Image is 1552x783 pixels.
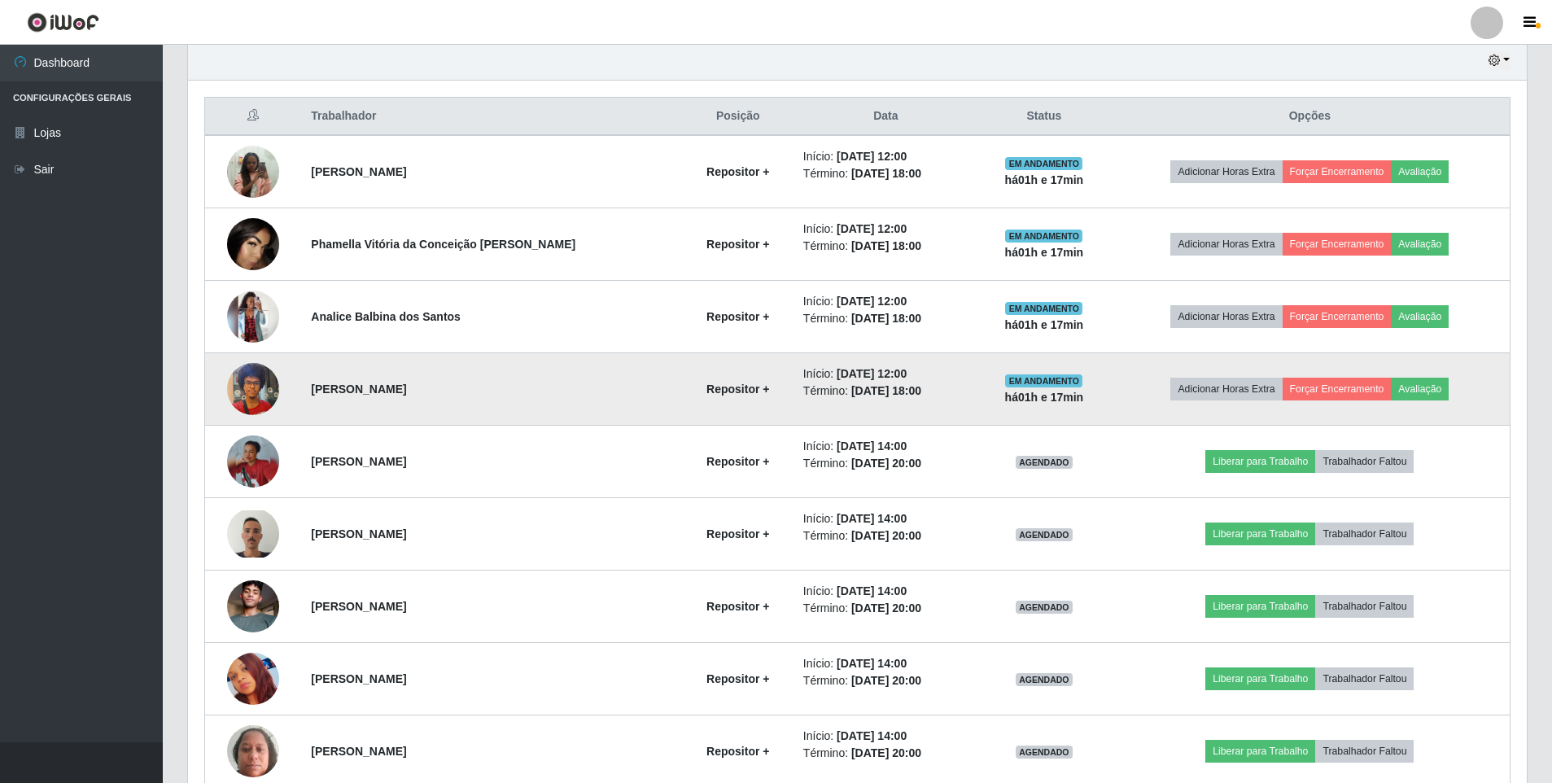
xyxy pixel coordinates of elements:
strong: Repositor + [706,455,769,468]
strong: Repositor + [706,672,769,685]
span: EM ANDAMENTO [1005,230,1082,243]
img: 1750250389303.jpeg [227,435,279,488]
button: Avaliação [1391,305,1449,328]
th: Opções [1110,98,1510,136]
button: Trabalhador Faltou [1315,523,1414,545]
img: 1756680642155.jpeg [227,560,279,653]
button: Avaliação [1391,378,1449,400]
strong: [PERSON_NAME] [311,165,406,178]
strong: há 01 h e 17 min [1005,391,1084,404]
button: Avaliação [1391,160,1449,183]
li: Término: [803,600,968,617]
button: Avaliação [1391,233,1449,256]
img: CoreUI Logo [27,12,99,33]
strong: [PERSON_NAME] [311,383,406,396]
li: Início: [803,655,968,672]
time: [DATE] 12:00 [837,150,907,163]
time: [DATE] 14:00 [837,512,907,525]
strong: Phamella Vitória da Conceição [PERSON_NAME] [311,238,575,251]
li: Término: [803,527,968,545]
span: AGENDADO [1016,601,1073,614]
strong: há 01 h e 17 min [1005,318,1084,331]
time: [DATE] 18:00 [851,239,921,252]
strong: [PERSON_NAME] [311,600,406,613]
button: Forçar Encerramento [1283,233,1392,256]
strong: há 01 h e 17 min [1005,246,1084,259]
button: Liberar para Trabalho [1205,595,1315,618]
time: [DATE] 20:00 [851,529,921,542]
button: Adicionar Horas Extra [1170,378,1282,400]
th: Trabalhador [301,98,682,136]
img: 1750188779989.jpeg [227,291,279,343]
strong: Repositor + [706,310,769,323]
time: [DATE] 18:00 [851,384,921,397]
strong: Repositor + [706,527,769,540]
li: Término: [803,455,968,472]
time: [DATE] 20:00 [851,601,921,615]
time: [DATE] 12:00 [837,367,907,380]
button: Adicionar Horas Extra [1170,233,1282,256]
img: 1756570684612.jpeg [227,510,279,558]
span: EM ANDAMENTO [1005,302,1082,315]
li: Término: [803,310,968,327]
time: [DATE] 12:00 [837,222,907,235]
strong: [PERSON_NAME] [311,672,406,685]
li: Término: [803,238,968,255]
li: Início: [803,510,968,527]
time: [DATE] 14:00 [837,657,907,670]
li: Término: [803,383,968,400]
th: Status [978,98,1110,136]
span: AGENDADO [1016,528,1073,541]
li: Início: [803,728,968,745]
li: Início: [803,438,968,455]
li: Início: [803,583,968,600]
time: [DATE] 18:00 [851,312,921,325]
time: [DATE] 14:00 [837,584,907,597]
button: Forçar Encerramento [1283,305,1392,328]
li: Término: [803,165,968,182]
strong: Analice Balbina dos Santos [311,310,461,323]
img: 1756600974118.jpeg [227,653,279,705]
time: [DATE] 18:00 [851,167,921,180]
li: Início: [803,365,968,383]
time: [DATE] 20:00 [851,674,921,687]
button: Liberar para Trabalho [1205,740,1315,763]
span: AGENDADO [1016,456,1073,469]
li: Início: [803,148,968,165]
img: 1751330520607.jpeg [227,354,279,423]
button: Trabalhador Faltou [1315,595,1414,618]
span: EM ANDAMENTO [1005,374,1082,387]
button: Adicionar Horas Extra [1170,305,1282,328]
button: Liberar para Trabalho [1205,523,1315,545]
time: [DATE] 12:00 [837,295,907,308]
button: Forçar Encerramento [1283,378,1392,400]
button: Liberar para Trabalho [1205,667,1315,690]
time: [DATE] 20:00 [851,746,921,759]
li: Término: [803,672,968,689]
button: Trabalhador Faltou [1315,450,1414,473]
strong: Repositor + [706,165,769,178]
th: Data [793,98,978,136]
span: AGENDADO [1016,673,1073,686]
time: [DATE] 14:00 [837,729,907,742]
strong: Repositor + [706,600,769,613]
time: [DATE] 14:00 [837,440,907,453]
time: [DATE] 20:00 [851,457,921,470]
button: Trabalhador Faltou [1315,740,1414,763]
li: Início: [803,221,968,238]
strong: Repositor + [706,383,769,396]
span: EM ANDAMENTO [1005,157,1082,170]
li: Término: [803,745,968,762]
strong: há 01 h e 17 min [1005,173,1084,186]
span: AGENDADO [1016,746,1073,759]
button: Adicionar Horas Extra [1170,160,1282,183]
strong: Repositor + [706,238,769,251]
img: 1748098636928.jpeg [227,137,279,206]
strong: Repositor + [706,745,769,758]
th: Posição [683,98,793,136]
img: 1749149252498.jpeg [227,218,279,270]
button: Forçar Encerramento [1283,160,1392,183]
strong: [PERSON_NAME] [311,745,406,758]
li: Início: [803,293,968,310]
strong: [PERSON_NAME] [311,455,406,468]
